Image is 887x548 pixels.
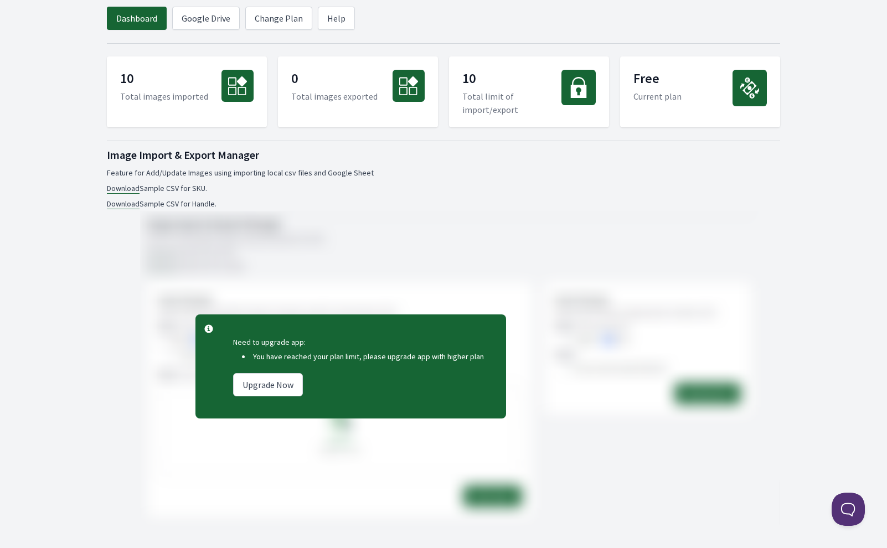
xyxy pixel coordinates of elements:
li: Sample CSV for Handle. [107,198,780,209]
p: Total limit of import/export [462,90,561,116]
a: Download [107,183,140,194]
span: Need to upgrade app: [233,337,306,347]
p: 10 [462,70,561,90]
p: Total images exported [291,90,378,103]
p: Feature for Add/Update Images using importing local csv files and Google Sheet [107,167,780,178]
iframe: Toggle Customer Support [832,493,865,526]
li: You have reached your plan limit, please upgrade app with higher plan [242,351,484,362]
a: Help [318,7,355,30]
p: Total images imported [120,90,208,103]
li: Sample CSV for SKU. [107,183,780,194]
a: Upgrade Now [233,373,303,396]
h1: Image Import & Export Manager [107,147,780,163]
a: Google Drive [172,7,240,30]
p: 10 [120,70,208,90]
p: 0 [291,70,378,90]
img: blur.png [107,209,780,534]
a: Download [107,199,140,209]
a: Dashboard [107,7,167,30]
a: Change Plan [245,7,312,30]
p: Free [633,70,682,90]
p: Current plan [633,90,682,103]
